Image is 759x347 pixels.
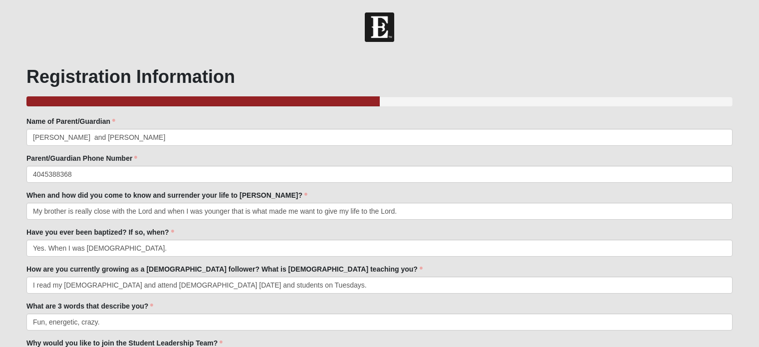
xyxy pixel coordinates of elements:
label: Have you ever been baptized? If so, when? [26,227,174,237]
label: Parent/Guardian Phone Number [26,153,137,163]
label: Name of Parent/Guardian [26,116,115,126]
h1: Registration Information [26,66,733,87]
label: How are you currently growing as a [DEMOGRAPHIC_DATA] follower? What is [DEMOGRAPHIC_DATA] teachi... [26,264,423,274]
img: Church of Eleven22 Logo [365,12,394,42]
label: What are 3 words that describe you? [26,301,153,311]
label: When and how did you come to know and surrender your life to [PERSON_NAME]? [26,190,307,200]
